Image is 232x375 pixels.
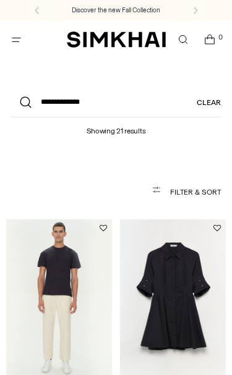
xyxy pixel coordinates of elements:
a: Discover the new Fall Collection [72,6,160,15]
a: Open search modal [170,27,195,53]
span: 0 [216,33,225,41]
a: Clear [197,88,221,117]
button: Search [11,88,41,117]
a: Open cart modal [197,27,222,53]
a: SIMKHAI [67,31,166,49]
h1: Showing 21 results [87,117,146,135]
button: Open menu modal [4,27,29,53]
button: Filter & Sort [120,180,221,204]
